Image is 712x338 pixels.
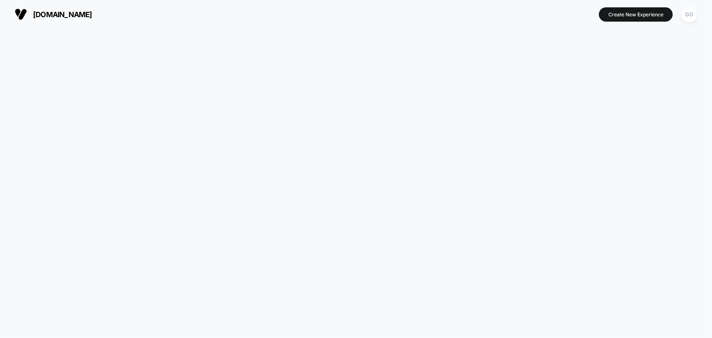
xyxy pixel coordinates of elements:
div: GO [681,7,697,22]
button: [DOMAIN_NAME] [12,8,95,21]
img: Visually logo [15,8,27,20]
button: GO [679,6,700,23]
span: [DOMAIN_NAME] [33,10,92,19]
button: Create New Experience [599,7,673,22]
